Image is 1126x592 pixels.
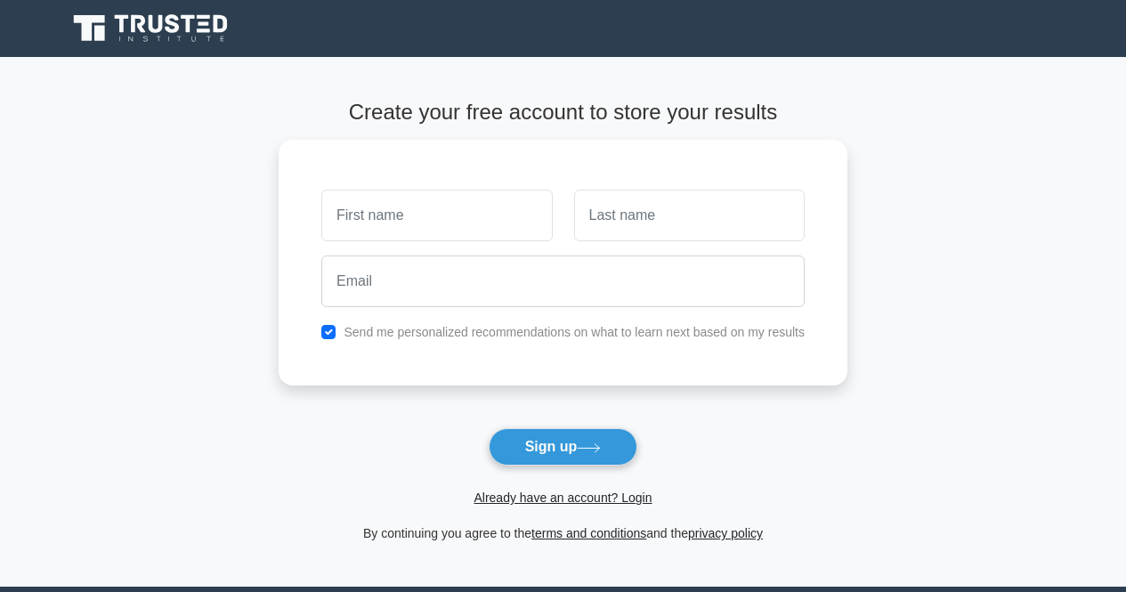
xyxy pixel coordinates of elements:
label: Send me personalized recommendations on what to learn next based on my results [344,325,805,339]
a: terms and conditions [531,526,646,540]
button: Sign up [489,428,638,466]
div: By continuing you agree to the and the [268,523,858,544]
a: Already have an account? Login [474,491,652,505]
input: First name [321,190,552,241]
input: Last name [574,190,805,241]
a: privacy policy [688,526,763,540]
input: Email [321,255,805,307]
h4: Create your free account to store your results [279,100,847,126]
